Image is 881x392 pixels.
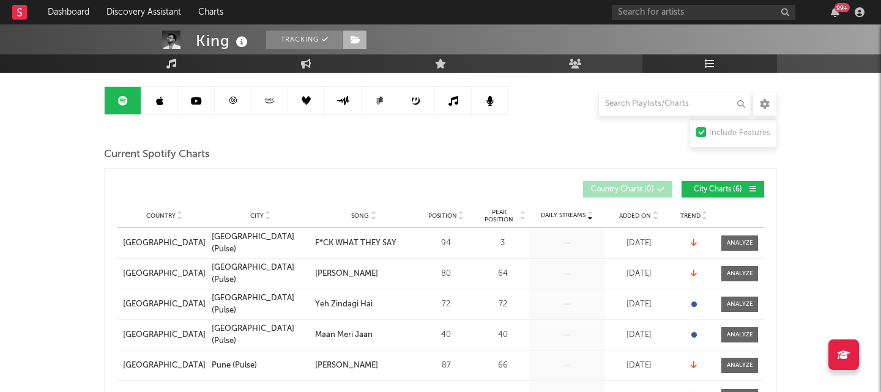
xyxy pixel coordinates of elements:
span: Country [146,212,176,220]
a: Pune (Pulse) [212,360,309,372]
a: [GEOGRAPHIC_DATA] (Pulse) [212,262,309,286]
button: City Charts(6) [682,181,764,198]
div: King [196,31,251,51]
div: 87 [418,360,474,372]
a: [GEOGRAPHIC_DATA] (Pulse) [212,231,309,255]
span: Current Spotify Charts [104,147,210,162]
div: [DATE] [608,360,669,372]
div: [DATE] [608,268,669,280]
button: Tracking [266,31,343,49]
span: Daily Streams [541,211,585,220]
div: Include Features [709,126,770,141]
a: [GEOGRAPHIC_DATA] [123,360,206,372]
a: [GEOGRAPHIC_DATA] [123,237,206,250]
div: 40 [480,329,526,341]
div: 40 [418,329,474,341]
span: Country Charts ( 0 ) [591,186,654,193]
div: 94 [418,237,474,250]
a: [GEOGRAPHIC_DATA] [123,268,206,280]
div: [DATE] [608,237,669,250]
a: [PERSON_NAME] [315,360,412,372]
div: 72 [418,298,474,311]
a: Maan Meri Jaan [315,329,412,341]
a: [PERSON_NAME] [315,268,412,280]
input: Search Playlists/Charts [598,92,751,116]
div: [PERSON_NAME] [315,268,378,280]
button: 99+ [831,7,839,17]
div: Maan Meri Jaan [315,329,373,341]
div: [PERSON_NAME] [315,360,378,372]
div: 3 [480,237,526,250]
div: [DATE] [608,298,669,311]
input: Search for artists [612,5,795,20]
div: 72 [480,298,526,311]
a: F*CK WHAT THEY SAY [315,237,412,250]
a: [GEOGRAPHIC_DATA] (Pulse) [212,292,309,316]
span: City Charts ( 6 ) [690,186,746,193]
a: [GEOGRAPHIC_DATA] [123,329,206,341]
div: Yeh Zindagi Hai [315,298,373,311]
span: Song [351,212,369,220]
span: Added On [619,212,651,220]
span: City [250,212,264,220]
span: Trend [680,212,701,220]
a: [GEOGRAPHIC_DATA] [123,298,206,311]
div: 64 [480,268,526,280]
div: 66 [480,360,526,372]
a: Yeh Zindagi Hai [315,298,412,311]
div: F*CK WHAT THEY SAY [315,237,396,250]
div: [DATE] [608,329,669,341]
a: [GEOGRAPHIC_DATA] (Pulse) [212,323,309,347]
span: Position [428,212,457,220]
div: 80 [418,268,474,280]
div: Pune (Pulse) [212,360,257,372]
button: Country Charts(0) [583,181,672,198]
div: 99 + [835,3,850,12]
span: Peak Position [480,209,518,223]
